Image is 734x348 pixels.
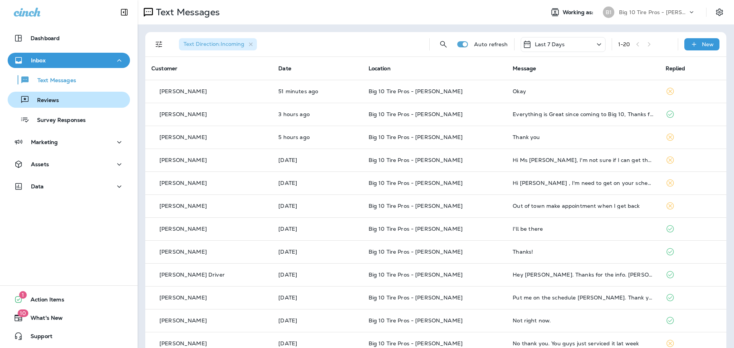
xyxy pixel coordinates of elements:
[8,179,130,194] button: Data
[29,117,86,124] p: Survey Responses
[713,5,726,19] button: Settings
[563,9,595,16] span: Working as:
[8,112,130,128] button: Survey Responses
[278,295,356,301] p: Sep 10, 2025 02:27 PM
[278,157,356,163] p: Sep 11, 2025 01:35 PM
[513,203,653,209] div: Out of town make appointment when I get back
[513,65,536,72] span: Message
[513,272,653,278] div: Hey Monica. Thanks for the info. Morris
[151,37,167,52] button: Filters
[369,225,463,232] span: Big 10 Tire Pros - [PERSON_NAME]
[159,88,207,94] p: [PERSON_NAME]
[31,161,49,167] p: Assets
[8,31,130,46] button: Dashboard
[513,226,653,232] div: I'll be there
[23,333,52,342] span: Support
[369,157,463,163] span: Big 10 Tire Pros - [PERSON_NAME]
[8,53,130,68] button: Inbox
[666,65,685,72] span: Replied
[159,317,207,324] p: [PERSON_NAME]
[153,6,220,18] p: Text Messages
[31,57,45,63] p: Inbox
[513,134,653,140] div: Thank you
[159,134,207,140] p: [PERSON_NAME]
[8,292,130,307] button: 1Action Items
[159,249,207,255] p: [PERSON_NAME]
[159,340,207,346] p: [PERSON_NAME]
[369,340,463,347] span: Big 10 Tire Pros - [PERSON_NAME]
[603,6,614,18] div: B1
[278,203,356,209] p: Sep 11, 2025 01:12 PM
[513,180,653,186] div: Hi Monica , I'm need to get on your schedule . Next week sometime . (Wednesday morning only ) or ...
[369,180,463,186] span: Big 10 Tire Pros - [PERSON_NAME]
[8,329,130,344] button: Support
[31,183,44,189] p: Data
[151,65,177,72] span: Customer
[278,88,356,94] p: Sep 12, 2025 01:09 PM
[369,65,391,72] span: Location
[513,88,653,94] div: Okay
[8,157,130,172] button: Assets
[159,295,207,301] p: [PERSON_NAME]
[278,111,356,117] p: Sep 12, 2025 10:35 AM
[159,203,207,209] p: [PERSON_NAME]
[369,271,463,278] span: Big 10 Tire Pros - [PERSON_NAME]
[278,180,356,186] p: Sep 11, 2025 01:17 PM
[8,134,130,150] button: Marketing
[8,72,130,88] button: Text Messages
[369,294,463,301] span: Big 10 Tire Pros - [PERSON_NAME]
[369,317,463,324] span: Big 10 Tire Pros - [PERSON_NAME]
[19,291,27,299] span: 1
[618,41,630,47] div: 1 - 20
[619,9,688,15] p: Big 10 Tire Pros - [PERSON_NAME]
[31,139,58,145] p: Marketing
[513,295,653,301] div: Put me on the schedule Monica. Thank you
[278,340,356,346] p: Sep 10, 2025 01:17 PM
[278,65,291,72] span: Date
[369,134,463,141] span: Big 10 Tire Pros - [PERSON_NAME]
[278,226,356,232] p: Sep 11, 2025 07:04 AM
[369,202,463,209] span: Big 10 Tire Pros - [PERSON_NAME]
[278,317,356,324] p: Sep 10, 2025 01:23 PM
[513,111,653,117] div: Everything is Great since coming to Big 10, Thanks for checking
[535,41,565,47] p: Last 7 Days
[159,226,207,232] p: [PERSON_NAME]
[474,41,508,47] p: Auto refresh
[23,296,64,306] span: Action Items
[369,88,463,95] span: Big 10 Tire Pros - [PERSON_NAME]
[159,272,225,278] p: [PERSON_NAME] Driver
[23,315,63,324] span: What's New
[278,134,356,140] p: Sep 12, 2025 08:36 AM
[278,249,356,255] p: Sep 10, 2025 09:51 PM
[179,38,257,50] div: Text Direction:Incoming
[159,180,207,186] p: [PERSON_NAME]
[369,248,463,255] span: Big 10 Tire Pros - [PERSON_NAME]
[18,309,28,317] span: 10
[436,37,451,52] button: Search Messages
[114,5,135,20] button: Collapse Sidebar
[8,310,130,325] button: 10What's New
[369,111,463,118] span: Big 10 Tire Pros - [PERSON_NAME]
[513,340,653,346] div: No thank you. You guys just serviced it lat week
[183,40,244,47] span: Text Direction : Incoming
[278,272,356,278] p: Sep 10, 2025 02:52 PM
[702,41,714,47] p: New
[31,35,60,41] p: Dashboard
[513,157,653,163] div: Hi Ms Monica, I'm not sure if I can get there anytime soon
[30,77,76,84] p: Text Messages
[29,97,59,104] p: Reviews
[159,111,207,117] p: [PERSON_NAME]
[513,249,653,255] div: Thanks!
[513,317,653,324] div: Not right now.
[159,157,207,163] p: [PERSON_NAME]
[8,92,130,108] button: Reviews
